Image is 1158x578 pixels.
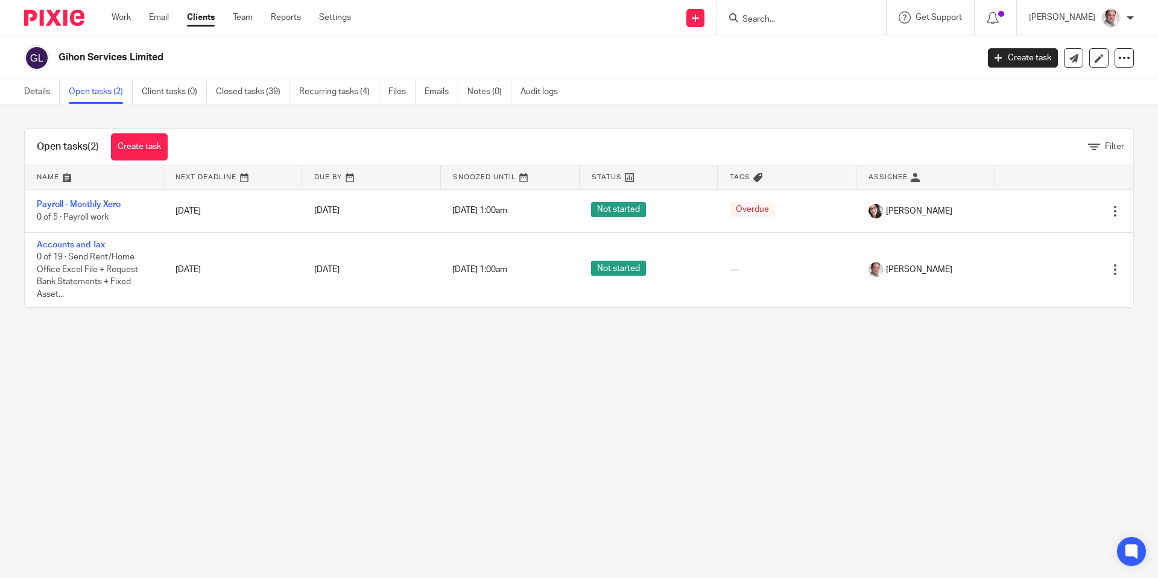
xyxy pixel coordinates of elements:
img: svg%3E [24,45,49,71]
img: me%20(1).jpg [868,204,883,218]
a: Notes (0) [467,80,511,104]
a: Create task [988,48,1058,68]
a: Work [112,11,131,24]
a: Payroll - Monthly Xero [37,200,121,209]
a: Open tasks (2) [69,80,133,104]
span: [DATE] 1:00am [452,207,507,215]
span: Tags [730,174,750,180]
img: Pixie [24,10,84,26]
a: Email [149,11,169,24]
span: Overdue [730,202,775,217]
a: Settings [319,11,351,24]
span: 0 of 5 · Payroll work [37,213,109,221]
span: Status [592,174,622,180]
span: [DATE] [314,207,340,215]
a: Closed tasks (39) [216,80,290,104]
a: Recurring tasks (4) [299,80,379,104]
span: Filter [1105,142,1124,151]
span: Not started [591,261,646,276]
span: [PERSON_NAME] [886,205,952,217]
span: Get Support [916,13,962,22]
td: [DATE] [163,232,302,306]
a: Team [233,11,253,24]
h2: Gihon Services Limited [59,51,788,64]
span: (2) [87,142,99,151]
a: Client tasks (0) [142,80,207,104]
td: [DATE] [163,189,302,232]
div: --- [730,264,844,276]
span: Snoozed Until [453,174,516,180]
p: [PERSON_NAME] [1029,11,1095,24]
img: Munro%20Partners-3202.jpg [868,262,883,277]
span: [DATE] [314,265,340,274]
a: Clients [187,11,215,24]
a: Audit logs [520,80,567,104]
a: Create task [111,133,168,160]
a: Files [388,80,416,104]
input: Search [741,14,850,25]
span: 0 of 19 · Send Rent/Home Office Excel File + Request Bank Statements + Fixed Asset... [37,253,138,299]
a: Emails [425,80,458,104]
h1: Open tasks [37,141,99,153]
span: Not started [591,202,646,217]
span: [PERSON_NAME] [886,264,952,276]
a: Accounts and Tax [37,241,105,249]
a: Reports [271,11,301,24]
a: Details [24,80,60,104]
span: [DATE] 1:00am [452,265,507,274]
img: Munro%20Partners-3202.jpg [1101,8,1121,28]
